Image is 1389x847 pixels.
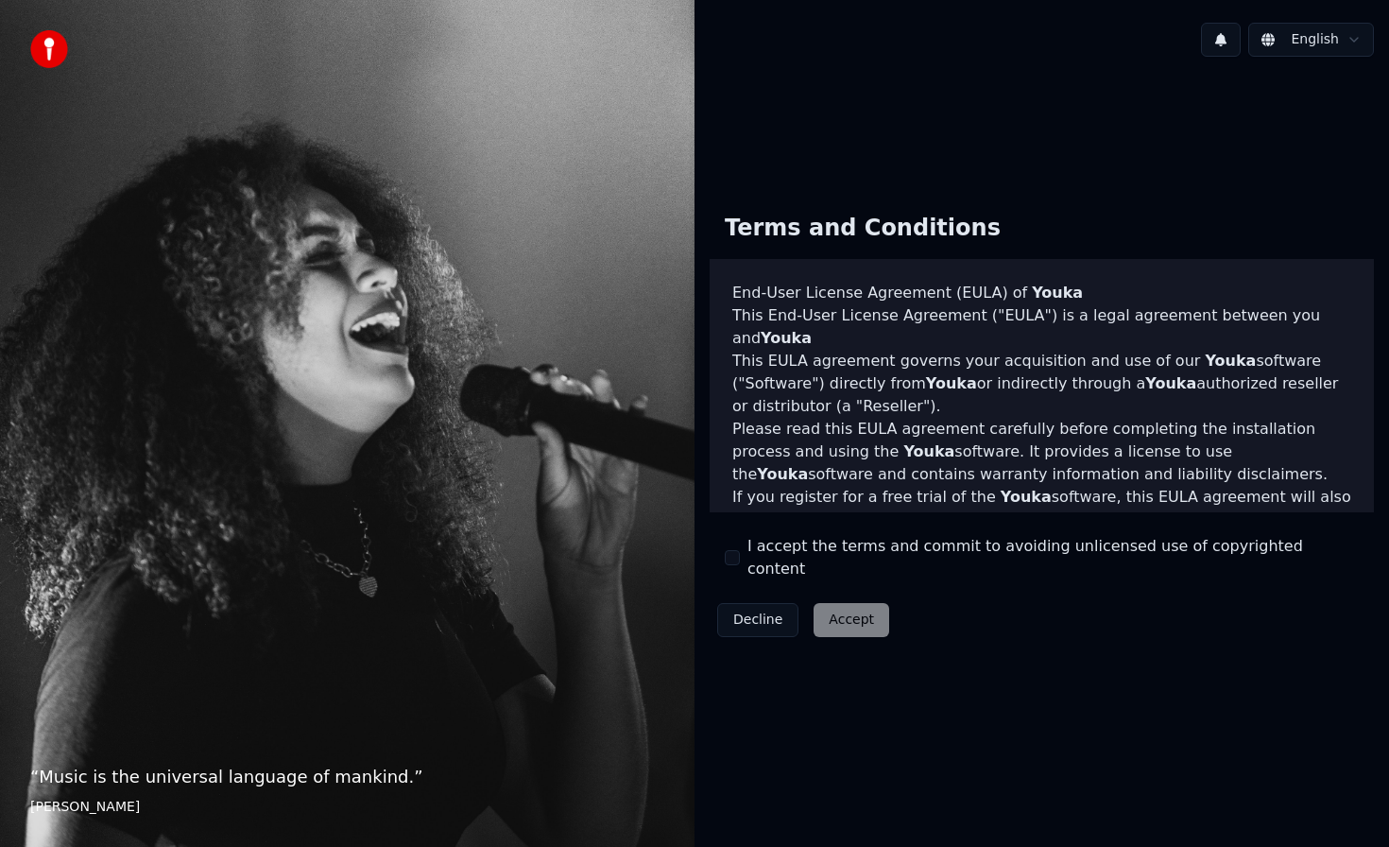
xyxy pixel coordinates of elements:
[732,486,1351,577] p: If you register for a free trial of the software, this EULA agreement will also govern that trial...
[1001,488,1052,506] span: Youka
[926,374,977,392] span: Youka
[1145,374,1196,392] span: Youka
[732,350,1351,418] p: This EULA agreement governs your acquisition and use of our software ("Software") directly from o...
[732,418,1351,486] p: Please read this EULA agreement carefully before completing the installation process and using th...
[903,442,954,460] span: Youka
[747,535,1359,580] label: I accept the terms and commit to avoiding unlicensed use of copyrighted content
[717,603,798,637] button: Decline
[732,282,1351,304] h3: End-User License Agreement (EULA) of
[761,329,812,347] span: Youka
[710,199,1016,259] div: Terms and Conditions
[1205,352,1256,370] span: Youka
[30,764,664,790] p: “ Music is the universal language of mankind. ”
[30,798,664,817] footer: [PERSON_NAME]
[1032,284,1083,302] span: Youka
[1238,510,1289,528] span: Youka
[757,465,808,483] span: Youka
[30,30,68,68] img: youka
[732,304,1351,350] p: This End-User License Agreement ("EULA") is a legal agreement between you and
